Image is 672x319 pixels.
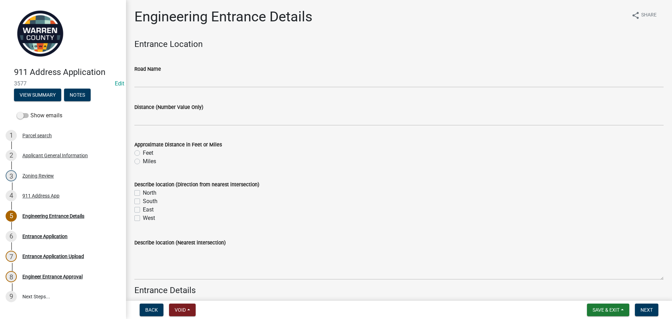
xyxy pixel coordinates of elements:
span: Back [145,307,158,313]
button: Save & Exit [587,304,629,316]
label: East [143,206,154,214]
div: Entrance Application [22,234,68,239]
div: 5 [6,210,17,222]
button: View Summary [14,89,61,101]
div: 7 [6,251,17,262]
button: Back [140,304,163,316]
label: Miles [143,157,156,166]
div: Parcel search [22,133,52,138]
div: 3 [6,170,17,181]
label: West [143,214,155,222]
div: Entrance Application Upload [22,254,84,259]
span: Save & Exit [593,307,619,313]
wm-modal-confirm: Summary [14,92,61,98]
span: Void [175,307,186,313]
div: 8 [6,271,17,282]
label: Show emails [17,111,62,120]
wm-modal-confirm: Edit Application Number [115,80,124,87]
label: Feet [143,149,153,157]
div: 2 [6,150,17,161]
h1: Engineering Entrance Details [134,8,313,25]
button: Next [635,304,658,316]
label: South [143,197,157,206]
div: Applicant General Information [22,153,88,158]
div: 911 Address App [22,193,59,198]
label: Describe location (Nearest intersection) [134,241,226,245]
label: Describe location (Direction from nearest intersection) [134,182,259,187]
div: 9 [6,291,17,302]
span: Share [641,11,657,20]
span: Next [640,307,653,313]
label: Distance (Number Value Only) [134,105,203,110]
label: North [143,189,156,197]
div: Engineer Entrance Approval [22,274,83,279]
button: Notes [64,89,91,101]
button: Void [169,304,196,316]
h4: 911 Address Application [14,67,120,77]
wm-modal-confirm: Notes [64,92,91,98]
i: share [631,11,640,20]
span: 3577 [14,80,112,87]
div: 1 [6,130,17,141]
label: Road Name [134,67,161,72]
div: 4 [6,190,17,201]
div: Engineering Entrance Details [22,214,84,219]
img: Warren County, Iowa [14,7,66,60]
a: Edit [115,80,124,87]
div: Zoning Review [22,173,54,178]
h4: Entrance Details [134,285,664,296]
label: Approximate Distance in Feet or Miles [134,143,222,147]
div: 6 [6,231,17,242]
h4: Entrance Location [134,39,664,49]
button: shareShare [626,8,662,22]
